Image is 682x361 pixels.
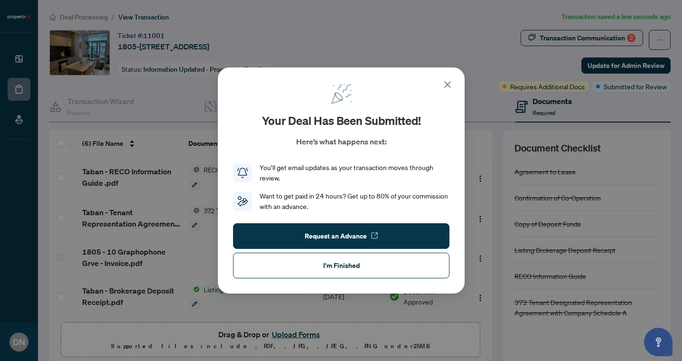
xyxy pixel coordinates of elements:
div: You’ll get email updates as your transaction moves through review. [260,162,449,183]
button: I'm Finished [233,253,449,278]
span: I'm Finished [323,258,359,273]
p: Here’s what happens next: [296,136,386,147]
div: Want to get paid in 24 hours? Get up to 80% of your commission with an advance. [260,191,449,212]
span: Request an Advance [304,228,366,244]
h2: Your deal has been submitted! [262,113,420,128]
button: Request an Advance [233,223,449,249]
button: Open asap [644,328,673,356]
